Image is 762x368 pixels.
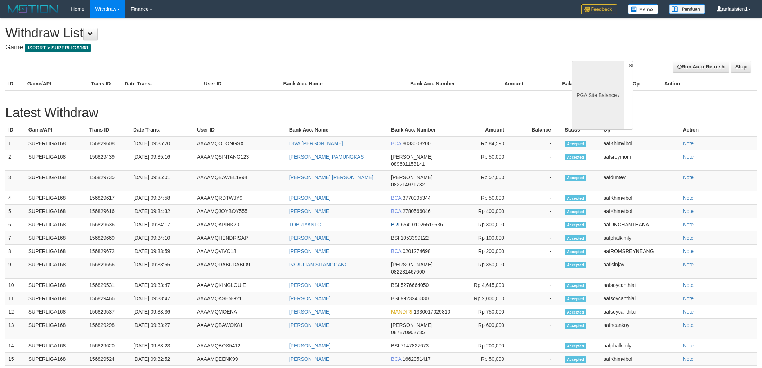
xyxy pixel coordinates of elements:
th: Status [562,123,600,137]
td: 9 [5,258,26,279]
td: 7 [5,231,26,245]
td: - [515,137,562,150]
td: - [515,353,562,366]
td: Rp 2,000,000 [456,292,515,305]
td: SUPERLIGA168 [26,319,86,339]
a: Note [683,343,694,349]
td: - [515,279,562,292]
span: Accepted [565,283,586,289]
td: [DATE] 09:35:20 [130,137,194,150]
td: aafduntev [600,171,680,191]
td: aafheankoy [600,319,680,339]
td: [DATE] 09:34:58 [130,191,194,205]
td: 156829620 [86,339,130,353]
td: SUPERLIGA168 [26,339,86,353]
td: 156829735 [86,171,130,191]
a: Note [683,222,694,227]
td: 5 [5,205,26,218]
td: AAAAMQMOENA [194,305,286,319]
td: AAAAMQKINGLOUIE [194,279,286,292]
a: [PERSON_NAME] [PERSON_NAME] [289,174,373,180]
td: - [515,150,562,171]
td: - [515,305,562,319]
span: BSI [391,343,399,349]
td: aafsreymom [600,150,680,171]
td: 156829636 [86,218,130,231]
a: DIVA [PERSON_NAME] [289,141,343,146]
td: Rp 84,590 [456,137,515,150]
td: AAAAMQDABUDABI09 [194,258,286,279]
span: [PERSON_NAME] [391,154,432,160]
th: Trans ID [86,123,130,137]
td: [DATE] 09:33:23 [130,339,194,353]
td: SUPERLIGA168 [26,218,86,231]
a: Note [683,282,694,288]
td: - [515,339,562,353]
td: Rp 200,000 [456,339,515,353]
td: 156829617 [86,191,130,205]
h1: Withdraw List [5,26,501,40]
td: [DATE] 09:34:10 [130,231,194,245]
td: AAAAMQASENG21 [194,292,286,305]
span: BCA [391,356,401,362]
span: 087870902735 [391,329,425,335]
th: Bank Acc. Name [286,123,388,137]
td: [DATE] 09:33:47 [130,279,194,292]
span: 7147827673 [401,343,429,349]
span: Accepted [565,141,586,147]
span: Accepted [565,262,586,268]
span: 5276664050 [401,282,429,288]
td: AAAAMQSINTANG123 [194,150,286,171]
td: SUPERLIGA168 [26,353,86,366]
td: 1 [5,137,26,150]
th: Date Trans. [130,123,194,137]
span: ISPORT > SUPERLIGA168 [25,44,91,52]
td: 156829672 [86,245,130,258]
span: 089601158141 [391,161,425,167]
td: - [515,218,562,231]
th: Op [630,77,662,90]
a: Run Auto-Refresh [673,61,729,73]
a: PARULIAN SITANGGANG [289,262,349,267]
td: aafKhimvibol [600,353,680,366]
td: AAAAMQAPINK70 [194,218,286,231]
td: aafsoycanthlai [600,279,680,292]
td: SUPERLIGA168 [26,258,86,279]
span: Accepted [565,175,586,181]
th: Trans ID [88,77,122,90]
td: [DATE] 09:34:32 [130,205,194,218]
td: AAAAMQOTONGSX [194,137,286,150]
a: Note [683,235,694,241]
th: Action [662,77,757,90]
span: BRI [391,222,399,227]
a: [PERSON_NAME] [289,343,331,349]
td: Rp 50,000 [456,150,515,171]
td: Rp 400,000 [456,205,515,218]
span: Accepted [565,323,586,329]
td: Rp 50,000 [456,191,515,205]
h4: Game: [5,44,501,51]
td: 13 [5,319,26,339]
th: Bank Acc. Name [281,77,407,90]
a: Note [683,309,694,315]
a: Note [683,322,694,328]
td: - [515,258,562,279]
td: Rp 4,645,000 [456,279,515,292]
span: Accepted [565,343,586,349]
span: Accepted [565,309,586,315]
span: BSI [391,235,399,241]
span: MANDIRI [391,309,412,315]
a: Note [683,174,694,180]
a: [PERSON_NAME] [289,282,331,288]
td: aafsoycanthlai [600,305,680,319]
td: aafROMSREYNEANG [600,245,680,258]
td: [DATE] 09:35:16 [130,150,194,171]
span: 1662951417 [403,356,431,362]
span: Accepted [565,209,586,215]
a: Note [683,208,694,214]
th: Action [680,123,757,137]
td: 156829531 [86,279,130,292]
span: 082214971732 [391,182,425,187]
td: 10 [5,279,26,292]
td: aafphalkimly [600,231,680,245]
